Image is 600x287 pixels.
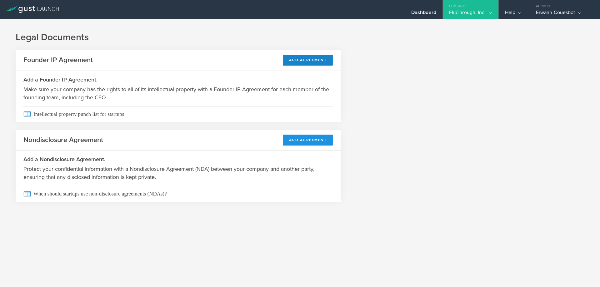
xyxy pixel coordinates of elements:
p: Make sure your company has the rights to all of its intellectual property with a Founder IP Agree... [23,85,333,101]
button: Add Agreement [283,135,333,146]
h3: Add a Founder IP Agreement. [23,76,333,84]
a: When should startups use non-disclosure agreements (NDAs)? [16,186,341,202]
button: Add Agreement [283,55,333,66]
a: Intellectual property punch list for startups [16,106,341,122]
h1: Legal Documents [16,31,584,44]
div: Help [505,9,522,19]
div: Dashboard [411,9,436,19]
span: Intellectual property punch list for startups [23,106,333,122]
div: FlipThrough, Inc. [449,9,492,19]
h2: Nondisclosure Agreement [23,136,103,145]
h3: Add a Nondisclosure Agreement. [23,155,333,163]
p: Protect your confidential information with a Nondisclosure Agreement (NDA) between your company a... [23,165,333,181]
span: When should startups use non-disclosure agreements (NDAs)? [23,186,333,202]
div: Erwann Couesbot [536,9,589,19]
h2: Founder IP Agreement [23,56,93,65]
